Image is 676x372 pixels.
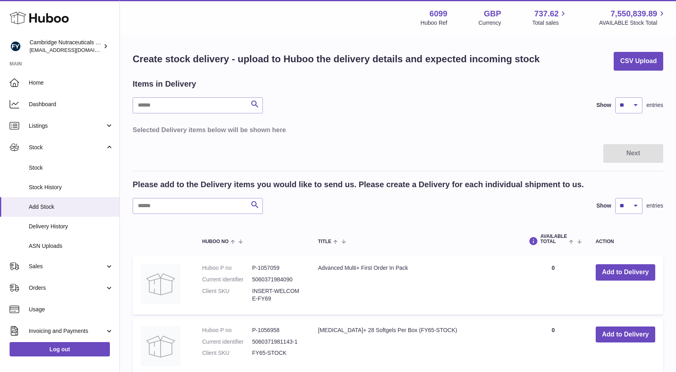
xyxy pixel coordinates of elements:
[202,287,252,303] dt: Client SKU
[421,19,447,27] div: Huboo Ref
[252,287,302,303] dd: INSERT-WELCOME-FY69
[252,326,302,334] dd: P-1056958
[519,256,587,315] td: 0
[596,239,655,244] div: Action
[252,338,302,346] dd: 5060371981143-1
[252,264,302,272] dd: P-1057059
[29,242,113,250] span: ASN Uploads
[30,47,117,53] span: [EMAIL_ADDRESS][DOMAIN_NAME]
[252,349,302,357] dd: FY65-STOCK
[599,8,666,27] a: 7,550,839.89 AVAILABLE Stock Total
[614,52,663,71] button: CSV Upload
[29,79,113,87] span: Home
[29,284,105,292] span: Orders
[133,53,540,65] h1: Create stock delivery - upload to Huboo the delivery details and expected incoming stock
[532,19,568,27] span: Total sales
[596,202,611,210] label: Show
[133,125,663,134] h3: Selected Delivery items below will be shown here
[133,179,584,190] h2: Please add to the Delivery items you would like to send us. Please create a Delivery for each ind...
[596,101,611,109] label: Show
[202,239,229,244] span: Huboo no
[534,8,559,19] span: 737.62
[202,326,252,334] dt: Huboo P no
[29,164,113,172] span: Stock
[318,239,331,244] span: Title
[30,39,101,54] div: Cambridge Nutraceuticals Ltd
[540,234,567,244] span: AVAILABLE Total
[202,264,252,272] dt: Huboo P no
[202,276,252,283] dt: Current identifier
[484,8,501,19] strong: GBP
[141,326,181,366] img: Vitamin D+ 28 Softgels Per Box (FY65-STOCK)
[141,264,181,304] img: Advanced Multi+ First Order In Pack
[29,223,113,230] span: Delivery History
[29,306,113,313] span: Usage
[252,276,302,283] dd: 5060371984090
[596,264,655,281] button: Add to Delivery
[596,326,655,343] button: Add to Delivery
[10,40,22,52] img: huboo@camnutra.com
[29,122,105,130] span: Listings
[133,79,196,89] h2: Items in Delivery
[29,327,105,335] span: Invoicing and Payments
[646,202,663,210] span: entries
[610,8,657,19] span: 7,550,839.89
[202,338,252,346] dt: Current identifier
[599,19,666,27] span: AVAILABLE Stock Total
[479,19,501,27] div: Currency
[29,101,113,108] span: Dashboard
[29,263,105,270] span: Sales
[310,256,519,315] td: Advanced Multi+ First Order In Pack
[29,184,113,191] span: Stock History
[29,144,105,151] span: Stock
[532,8,568,27] a: 737.62 Total sales
[10,342,110,356] a: Log out
[202,349,252,357] dt: Client SKU
[429,8,447,19] strong: 6099
[29,203,113,211] span: Add Stock
[646,101,663,109] span: entries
